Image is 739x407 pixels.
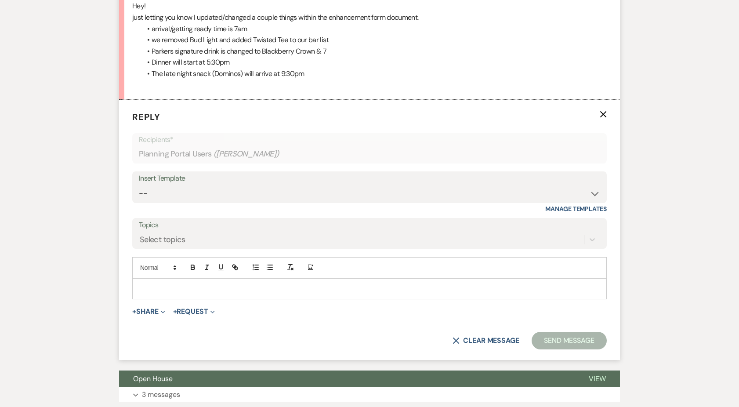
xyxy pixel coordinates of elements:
[119,387,620,402] button: 3 messages
[589,374,606,383] span: View
[575,371,620,387] button: View
[139,145,600,163] div: Planning Portal Users
[141,34,607,46] li: we removed Bud Light and added Twisted Tea to our bar list
[141,68,607,80] li: The late night snack (Dominos) will arrive at 9:30pm
[139,134,600,145] p: Recipients*
[119,371,575,387] button: Open House
[141,23,607,35] li: arrival/getting ready time is 7am
[141,57,607,68] li: Dinner will start at 5:30pm
[532,332,607,349] button: Send Message
[140,234,185,246] div: Select topics
[545,205,607,213] a: Manage Templates
[453,337,519,344] button: Clear message
[139,219,600,232] label: Topics
[132,0,607,12] p: Hey!
[132,308,136,315] span: +
[132,308,165,315] button: Share
[132,111,160,123] span: Reply
[133,374,173,383] span: Open House
[173,308,215,315] button: Request
[173,308,177,315] span: +
[214,148,279,160] span: ( [PERSON_NAME] )
[139,172,600,185] div: Insert Template
[132,12,607,23] p: just letting you know I updated/changed a couple things within the enhancement form document.
[142,389,180,400] p: 3 messages
[141,46,607,57] li: Parkers signature drink is changed to Blackberry Crown & 7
